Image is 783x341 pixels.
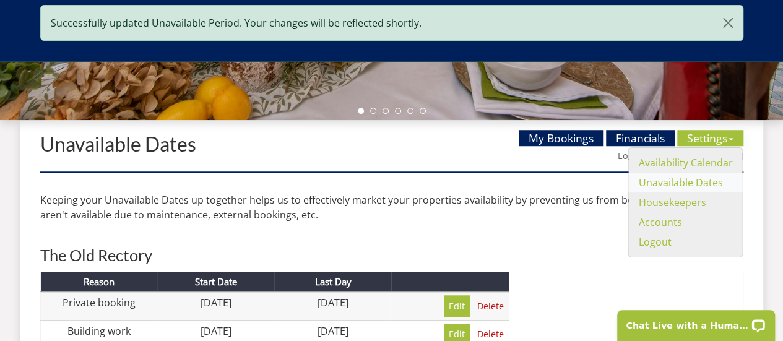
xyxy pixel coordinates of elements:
th: Last Day [274,272,391,292]
a: Logout [638,235,671,249]
a: Unavailable Dates [638,176,722,189]
td: [DATE] [157,292,274,320]
a: Unavailable Dates [40,132,196,156]
a: Logged in as [PERSON_NAME] [618,150,743,162]
a: Edit [444,295,470,316]
iframe: Customer reviews powered by Trustpilot [34,43,164,54]
a: Delete [472,295,509,316]
th: Start Date [157,272,274,292]
a: Availability Calendar [638,156,732,170]
p: Keeping your Unavailable Dates up together helps us to effectively market your properties availab... [40,192,743,222]
div: Successfully updated Unavailable Period. Your changes will be reflected shortly. [40,5,743,41]
ul: Settings [628,147,743,257]
iframe: LiveChat chat widget [609,302,783,341]
a: Housekeepers [638,196,706,209]
td: Private booking [40,292,157,320]
a: Accounts [638,215,681,229]
a: Settings [677,130,743,146]
a: Financials [606,130,675,146]
a: My Bookings [519,130,603,146]
h2: The Old Rectory [40,246,743,264]
th: Reason [40,272,157,292]
td: [DATE] [274,292,391,320]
